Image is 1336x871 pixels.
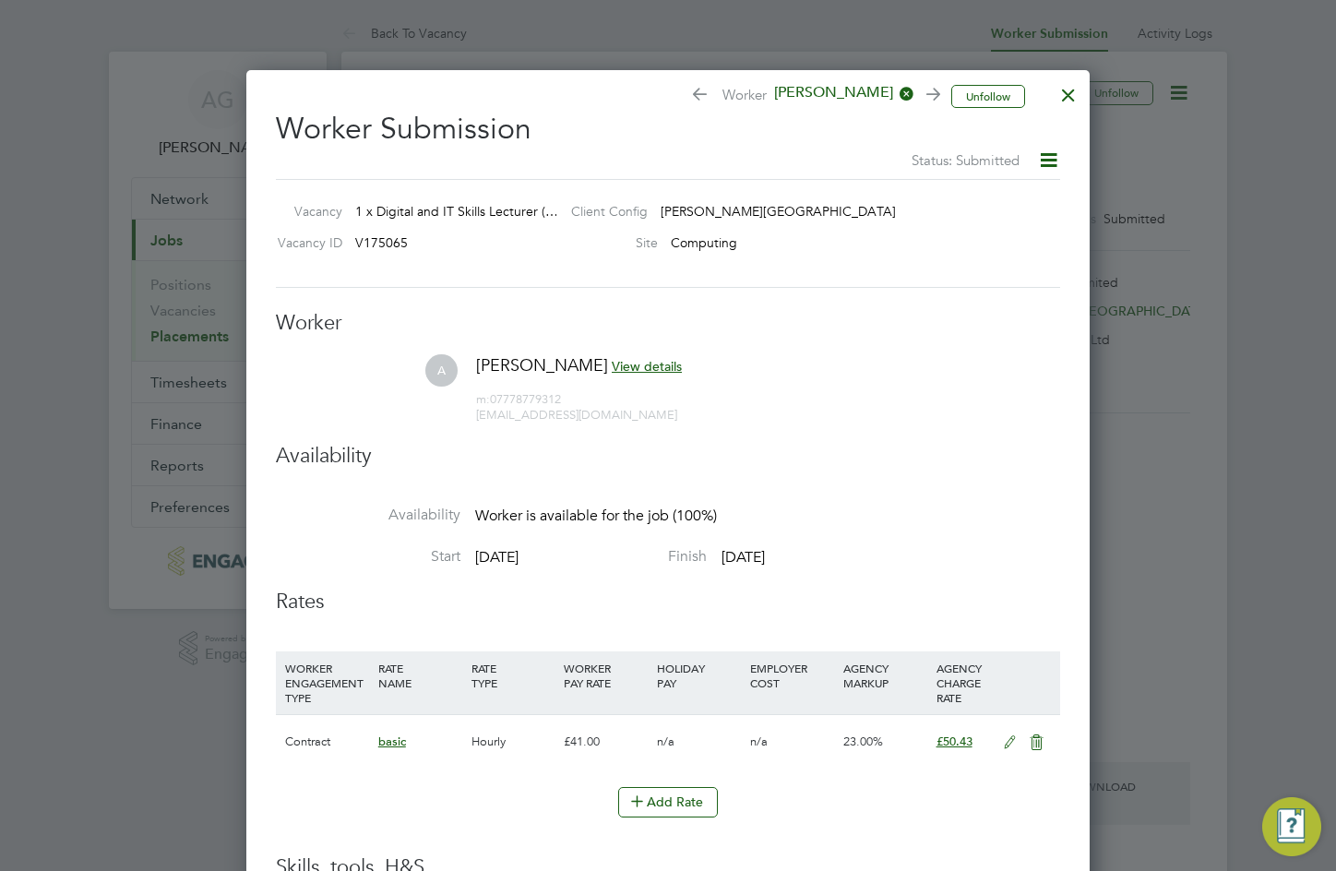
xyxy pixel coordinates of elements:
h2: Worker Submission [276,96,1060,172]
div: AGENCY MARKUP [839,651,932,699]
label: Start [276,547,460,567]
span: 1 x Digital and IT Skills Lecturer (… [355,203,558,220]
span: [EMAIL_ADDRESS][DOMAIN_NAME] [476,407,677,423]
h3: Availability [276,443,1060,470]
span: V175065 [355,234,408,251]
label: Availability [276,506,460,525]
span: A [425,354,458,387]
span: [DATE] [722,548,765,567]
h3: Worker [276,310,1060,337]
div: HOLIDAY PAY [652,651,746,699]
button: Unfollow [951,85,1025,109]
div: £41.00 [559,715,652,769]
span: View details [612,358,682,375]
span: Worker is available for the job (100%) [475,507,717,525]
span: m: [476,391,490,407]
span: Computing [671,234,737,251]
span: n/a [657,734,674,749]
div: AGENCY CHARGE RATE [932,651,994,714]
button: Engage Resource Center [1262,797,1321,856]
div: WORKER PAY RATE [559,651,652,699]
button: Add Rate [618,787,718,817]
div: Contract [280,715,374,769]
div: EMPLOYER COST [746,651,839,699]
div: WORKER ENGAGEMENT TYPE [280,651,374,714]
div: Hourly [467,715,560,769]
h3: Rates [276,589,1060,615]
span: Worker [690,83,937,109]
span: 23.00% [843,734,883,749]
span: £50.43 [936,734,972,749]
span: basic [378,734,406,749]
span: [PERSON_NAME][GEOGRAPHIC_DATA] [661,203,896,220]
span: n/a [750,734,768,749]
div: RATE TYPE [467,651,560,699]
label: Vacancy ID [268,234,342,251]
span: 07778779312 [476,391,561,407]
label: Finish [522,547,707,567]
label: Site [556,234,658,251]
label: Vacancy [268,203,342,220]
span: Status: Submitted [912,151,1020,169]
span: [PERSON_NAME] [767,83,914,103]
span: [PERSON_NAME] [476,354,608,376]
span: [DATE] [475,548,519,567]
div: RATE NAME [374,651,467,699]
label: Client Config [556,203,648,220]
